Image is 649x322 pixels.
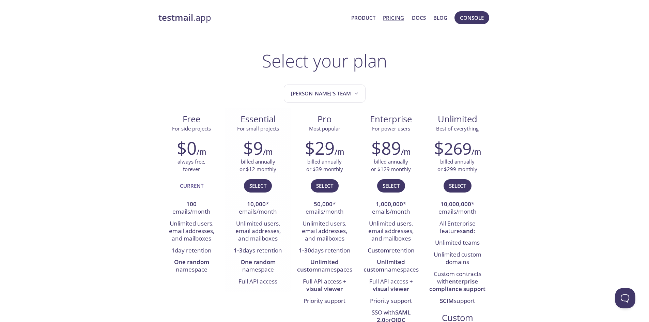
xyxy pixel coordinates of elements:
[164,257,220,276] li: namespace
[363,218,419,245] li: Unlimited users, email addresses, and mailboxes
[230,257,286,276] li: namespace
[237,125,279,132] span: For small projects
[412,13,426,22] a: Docs
[230,276,286,288] li: Full API access
[239,158,276,173] p: billed annually or $12 monthly
[363,113,419,125] span: Enterprise
[243,138,263,158] h2: $9
[372,125,410,132] span: For power users
[284,85,366,103] button: Jacques's team
[171,246,175,254] strong: 1
[247,200,266,208] strong: 10,000
[373,285,409,293] strong: visual viewer
[230,199,286,218] li: * emails/month
[440,297,454,305] strong: SCIM
[472,146,481,158] h6: /m
[429,249,485,269] li: Unlimited custom domains
[363,199,419,218] li: * emails/month
[376,200,403,208] strong: 1,000,000
[172,125,211,132] span: For side projects
[429,199,485,218] li: * emails/month
[363,295,419,307] li: Priority support
[177,158,205,173] p: always free, forever
[463,227,474,235] strong: and
[363,276,419,295] li: Full API access +
[309,125,340,132] span: Most popular
[263,146,273,158] h6: /m
[314,200,333,208] strong: 50,000
[429,277,485,293] strong: enterprise compliance support
[299,246,311,254] strong: 1-30
[454,11,489,24] button: Console
[311,179,339,192] button: Select
[296,199,353,218] li: * emails/month
[296,257,353,276] li: namespaces
[438,113,477,125] span: Unlimited
[158,12,346,24] a: testmail.app
[433,13,447,22] a: Blog
[230,218,286,245] li: Unlimited users, email addresses, and mailboxes
[377,179,405,192] button: Select
[429,269,485,295] li: Custom contracts with
[434,138,472,158] h2: $
[262,50,387,71] h1: Select your plan
[364,258,405,273] strong: Unlimited custom
[291,89,360,98] span: [PERSON_NAME]'s team
[296,245,353,257] li: days retention
[437,158,477,173] p: billed annually or $299 monthly
[234,246,243,254] strong: 1-3
[371,138,401,158] h2: $89
[186,200,197,208] strong: 100
[296,276,353,295] li: Full API access +
[177,138,197,158] h2: $0
[241,258,276,266] strong: One random
[444,137,472,159] span: 269
[296,218,353,245] li: Unlimited users, email addresses, and mailboxes
[383,13,404,22] a: Pricing
[164,245,220,257] li: day retention
[164,199,220,218] li: emails/month
[230,113,286,125] span: Essential
[429,218,485,237] li: All Enterprise features :
[449,181,466,190] span: Select
[441,200,471,208] strong: 10,000,000
[306,285,343,293] strong: visual viewer
[401,146,411,158] h6: /m
[297,113,352,125] span: Pro
[368,246,389,254] strong: Custom
[460,13,484,22] span: Console
[371,158,411,173] p: billed annually or $129 monthly
[351,13,375,22] a: Product
[158,12,193,24] strong: testmail
[444,179,472,192] button: Select
[244,179,272,192] button: Select
[615,288,635,308] iframe: Help Scout Beacon - Open
[363,245,419,257] li: retention
[335,146,344,158] h6: /m
[429,295,485,307] li: support
[197,146,206,158] h6: /m
[436,125,479,132] span: Best of everything
[316,181,333,190] span: Select
[174,258,209,266] strong: One random
[363,257,419,276] li: namespaces
[296,295,353,307] li: Priority support
[429,237,485,249] li: Unlimited teams
[383,181,400,190] span: Select
[305,138,335,158] h2: $29
[164,218,220,245] li: Unlimited users, email addresses, and mailboxes
[306,158,343,173] p: billed annually or $39 monthly
[249,181,266,190] span: Select
[164,113,219,125] span: Free
[297,258,339,273] strong: Unlimited custom
[230,245,286,257] li: days retention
